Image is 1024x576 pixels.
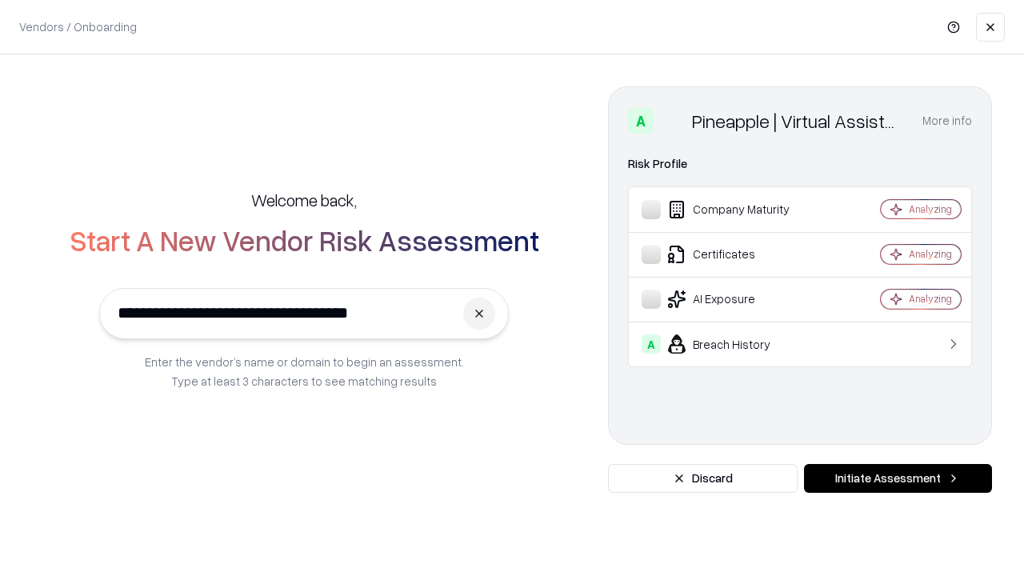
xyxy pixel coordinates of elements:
[909,247,952,261] div: Analyzing
[628,108,654,134] div: A
[642,334,661,354] div: A
[804,464,992,493] button: Initiate Assessment
[251,189,357,211] h5: Welcome back,
[70,224,539,256] h2: Start A New Vendor Risk Assessment
[909,202,952,216] div: Analyzing
[922,106,972,135] button: More info
[642,200,833,219] div: Company Maturity
[909,292,952,306] div: Analyzing
[628,154,972,174] div: Risk Profile
[692,108,903,134] div: Pineapple | Virtual Assistant Agency
[642,334,833,354] div: Breach History
[660,108,686,134] img: Pineapple | Virtual Assistant Agency
[608,464,798,493] button: Discard
[642,290,833,309] div: AI Exposure
[642,245,833,264] div: Certificates
[145,352,464,390] p: Enter the vendor’s name or domain to begin an assessment. Type at least 3 characters to see match...
[19,18,137,35] p: Vendors / Onboarding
